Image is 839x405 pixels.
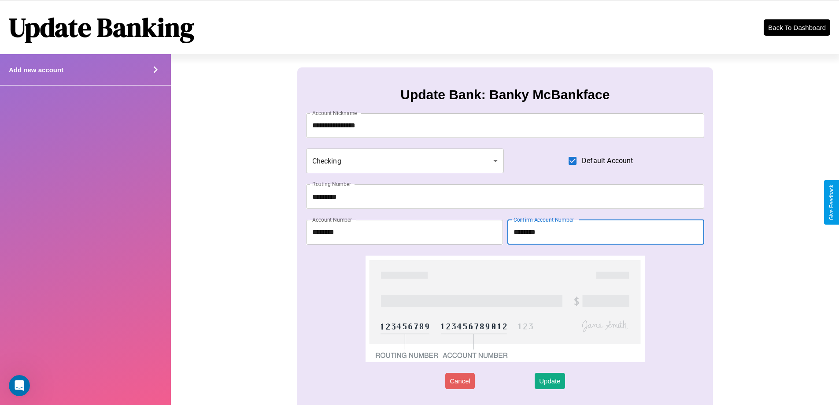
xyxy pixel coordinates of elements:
span: Default Account [582,156,633,166]
label: Routing Number [312,180,351,188]
button: Update [535,373,565,389]
label: Confirm Account Number [514,216,574,223]
button: Back To Dashboard [764,19,830,36]
button: Cancel [445,373,475,389]
label: Account Nickname [312,109,357,117]
iframe: Intercom live chat [9,375,30,396]
h3: Update Bank: Banky McBankface [400,87,610,102]
div: Give Feedback [828,185,835,220]
div: Checking [306,149,504,173]
img: check [366,256,644,362]
h1: Update Banking [9,9,194,45]
label: Account Number [312,216,352,223]
h4: Add new account [9,66,63,74]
